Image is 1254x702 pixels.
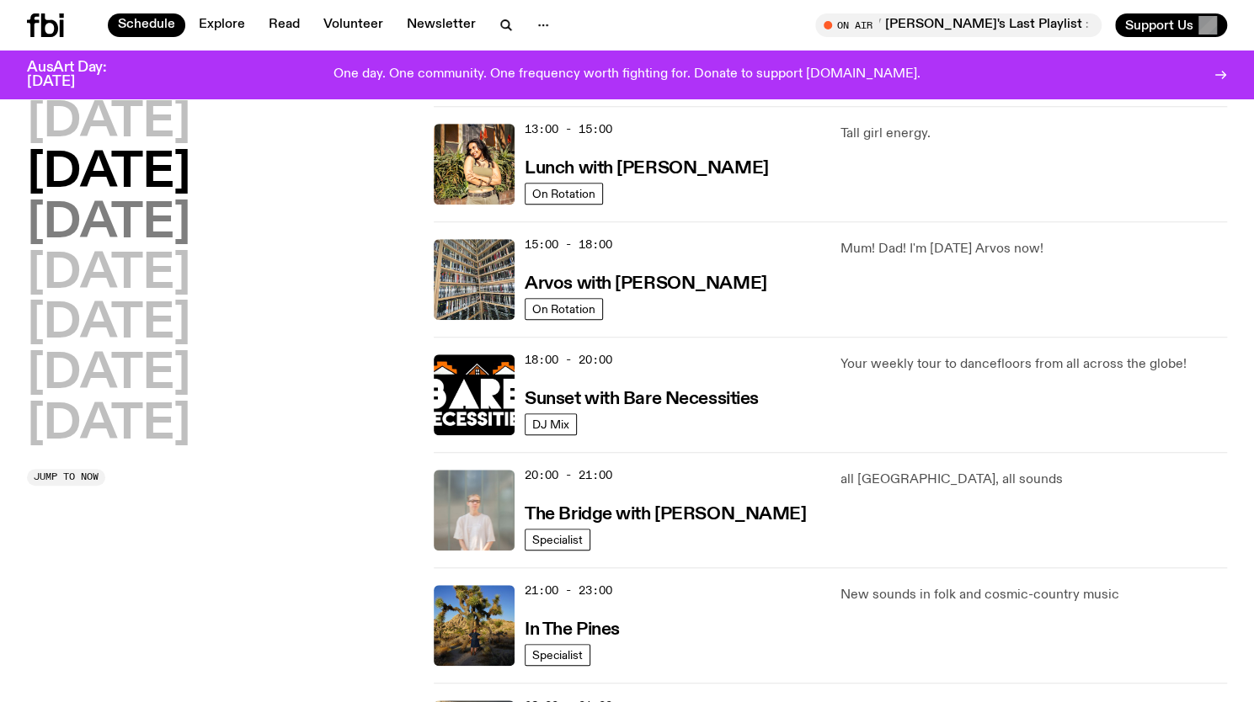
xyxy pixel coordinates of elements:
[815,13,1102,37] button: On AirThe Playlist / [PERSON_NAME]'s Last Playlist :'( w/ [PERSON_NAME], [PERSON_NAME], [PERSON_N...
[525,467,612,483] span: 20:00 - 21:00
[525,157,768,178] a: Lunch with [PERSON_NAME]
[525,618,620,639] a: In The Pines
[27,469,105,486] button: Jump to now
[1125,18,1193,33] span: Support Us
[27,300,190,348] button: [DATE]
[525,183,603,205] a: On Rotation
[840,124,1227,144] p: Tall girl energy.
[1115,13,1227,37] button: Support Us
[525,237,612,253] span: 15:00 - 18:00
[840,585,1227,605] p: New sounds in folk and cosmic-country music
[434,470,515,550] img: Mara stands in front of a frosted glass wall wearing a cream coloured t-shirt and black glasses. ...
[27,402,190,449] button: [DATE]
[525,391,759,408] h3: Sunset with Bare Necessities
[27,200,190,247] button: [DATE]
[189,13,255,37] a: Explore
[27,99,190,146] button: [DATE]
[525,621,620,639] h3: In The Pines
[27,61,135,89] h3: AusArt Day: [DATE]
[840,239,1227,259] p: Mum! Dad! I'm [DATE] Arvos now!
[27,351,190,398] button: [DATE]
[434,354,515,435] img: Bare Necessities
[532,534,583,546] span: Specialist
[525,506,806,524] h3: The Bridge with [PERSON_NAME]
[525,387,759,408] a: Sunset with Bare Necessities
[525,529,590,550] a: Specialist
[34,472,99,481] span: Jump to now
[525,121,612,137] span: 13:00 - 15:00
[259,13,310,37] a: Read
[840,354,1227,375] p: Your weekly tour to dancefloors from all across the globe!
[525,582,612,598] span: 21:00 - 23:00
[334,67,920,82] p: One day. One community. One frequency worth fighting for. Donate to support [DOMAIN_NAME].
[108,13,185,37] a: Schedule
[525,413,577,435] a: DJ Mix
[313,13,393,37] a: Volunteer
[532,649,583,662] span: Specialist
[840,470,1227,490] p: all [GEOGRAPHIC_DATA], all sounds
[525,160,768,178] h3: Lunch with [PERSON_NAME]
[434,585,515,666] img: Johanna stands in the middle distance amongst a desert scene with large cacti and trees. She is w...
[27,251,190,298] button: [DATE]
[525,298,603,320] a: On Rotation
[434,239,515,320] img: A corner shot of the fbi music library
[532,418,569,431] span: DJ Mix
[525,503,806,524] a: The Bridge with [PERSON_NAME]
[27,150,190,197] button: [DATE]
[525,272,766,293] a: Arvos with [PERSON_NAME]
[525,275,766,293] h3: Arvos with [PERSON_NAME]
[532,188,595,200] span: On Rotation
[525,352,612,368] span: 18:00 - 20:00
[532,303,595,316] span: On Rotation
[397,13,486,37] a: Newsletter
[525,644,590,666] a: Specialist
[434,124,515,205] img: Tanya is standing in front of plants and a brick fence on a sunny day. She is looking to the left...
